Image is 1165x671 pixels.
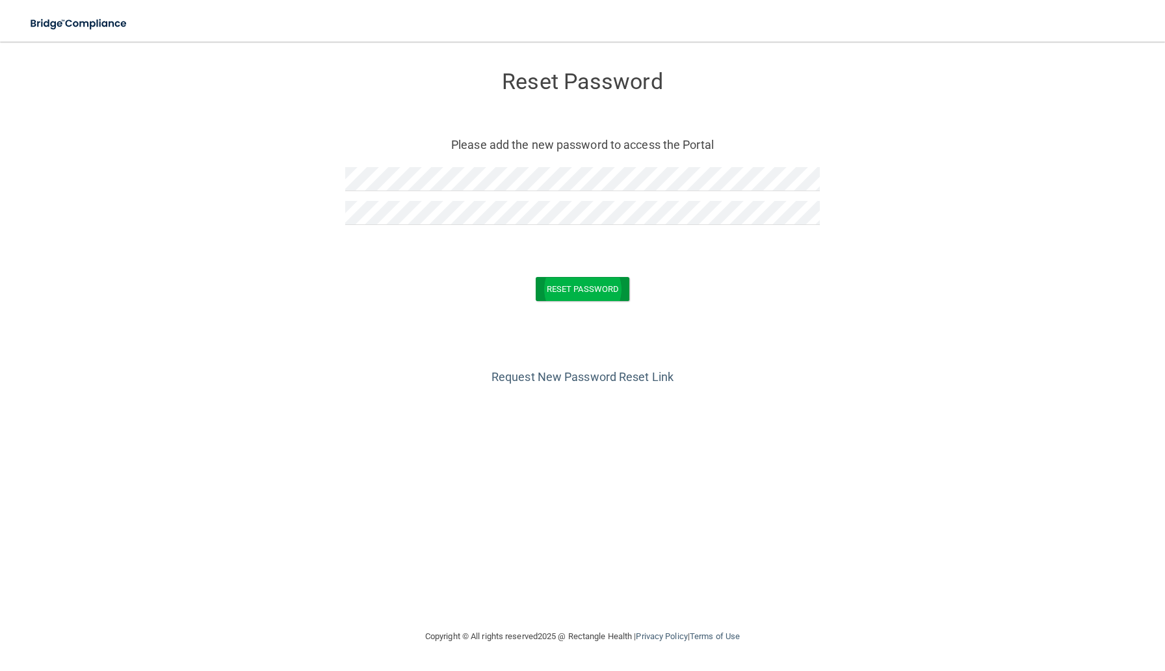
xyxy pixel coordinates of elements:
a: Terms of Use [690,631,740,641]
a: Request New Password Reset Link [491,370,674,384]
img: bridge_compliance_login_screen.278c3ca4.svg [20,10,139,37]
p: Please add the new password to access the Portal [355,134,810,155]
h3: Reset Password [345,70,820,94]
button: Reset Password [536,277,629,301]
a: Privacy Policy [636,631,687,641]
div: Copyright © All rights reserved 2025 @ Rectangle Health | | [345,616,820,657]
